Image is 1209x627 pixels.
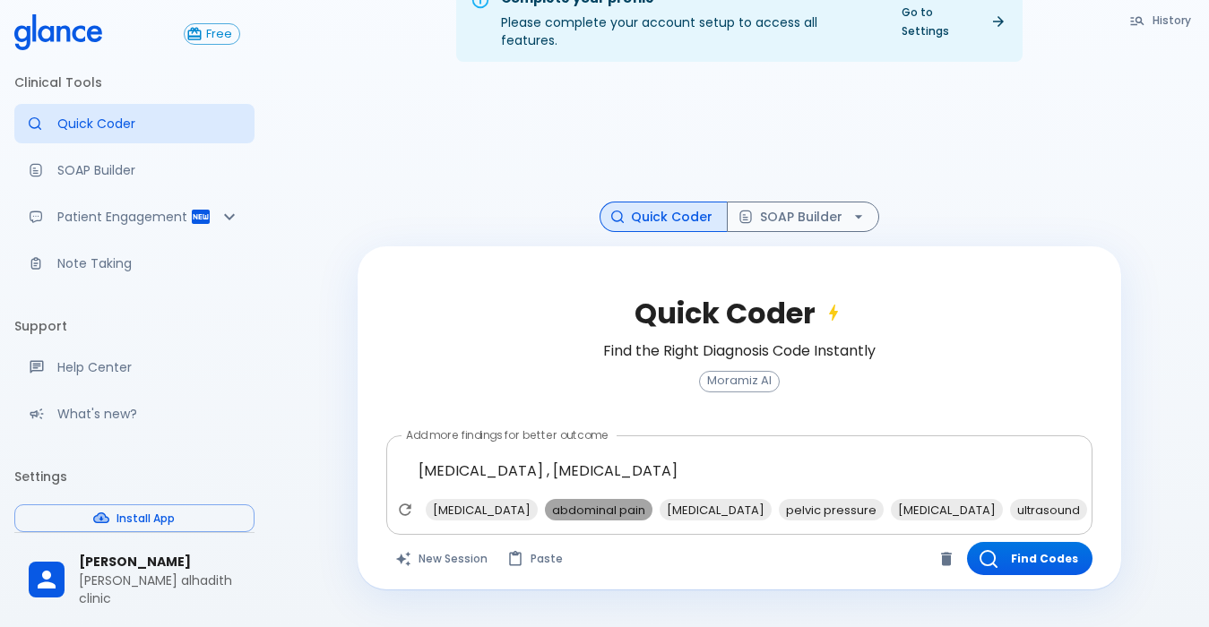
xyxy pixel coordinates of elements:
[14,104,255,143] a: Moramiz: Find ICD10AM codes instantly
[1120,7,1202,33] button: History
[727,202,879,233] button: SOAP Builder
[779,499,884,520] div: pelvic pressure
[14,150,255,190] a: Docugen: Compose a clinical documentation in seconds
[14,498,255,537] a: Please complete account setup
[399,442,1080,499] textarea: [MEDICAL_DATA] , [MEDICAL_DATA]
[498,542,574,575] button: Paste from clipboard
[14,504,255,532] button: Install App
[14,197,255,236] div: Patient Reports & Referrals
[700,374,779,388] span: Moramiz AI
[57,405,240,423] p: What's new?
[14,540,255,620] div: [PERSON_NAME][PERSON_NAME] alhadith clinic
[14,305,255,348] li: Support
[426,500,538,520] span: [MEDICAL_DATA]
[14,61,255,104] li: Clinical Tools
[79,553,240,571] span: [PERSON_NAME]
[79,571,240,607] p: [PERSON_NAME] alhadith clinic
[199,28,239,41] span: Free
[14,244,255,283] a: Advanced note-taking
[891,499,1003,520] div: [MEDICAL_DATA]
[57,161,240,179] p: SOAP Builder
[14,394,255,434] div: Recent updates and feature releases
[600,202,728,233] button: Quick Coder
[57,358,240,376] p: Help Center
[779,500,884,520] span: pelvic pressure
[545,499,652,520] div: abdominal pain
[635,296,844,331] h2: Quick Coder
[14,455,255,498] li: Settings
[660,500,772,520] span: [MEDICAL_DATA]
[967,542,1092,575] button: Find Codes
[392,496,419,523] button: Refresh suggestions
[891,500,1003,520] span: [MEDICAL_DATA]
[660,499,772,520] div: [MEDICAL_DATA]
[545,500,652,520] span: abdominal pain
[184,23,255,45] a: Click to view or change your subscription
[14,348,255,387] a: Get help from our support team
[1010,500,1087,520] span: ultrasound
[57,208,190,226] p: Patient Engagement
[933,545,960,572] button: Clear
[386,542,498,575] button: Clears all inputs and results.
[603,339,876,364] h6: Find the Right Diagnosis Code Instantly
[184,23,240,45] button: Free
[426,499,538,520] div: [MEDICAL_DATA]
[1010,499,1087,520] div: ultrasound
[57,254,240,272] p: Note Taking
[57,115,240,133] p: Quick Coder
